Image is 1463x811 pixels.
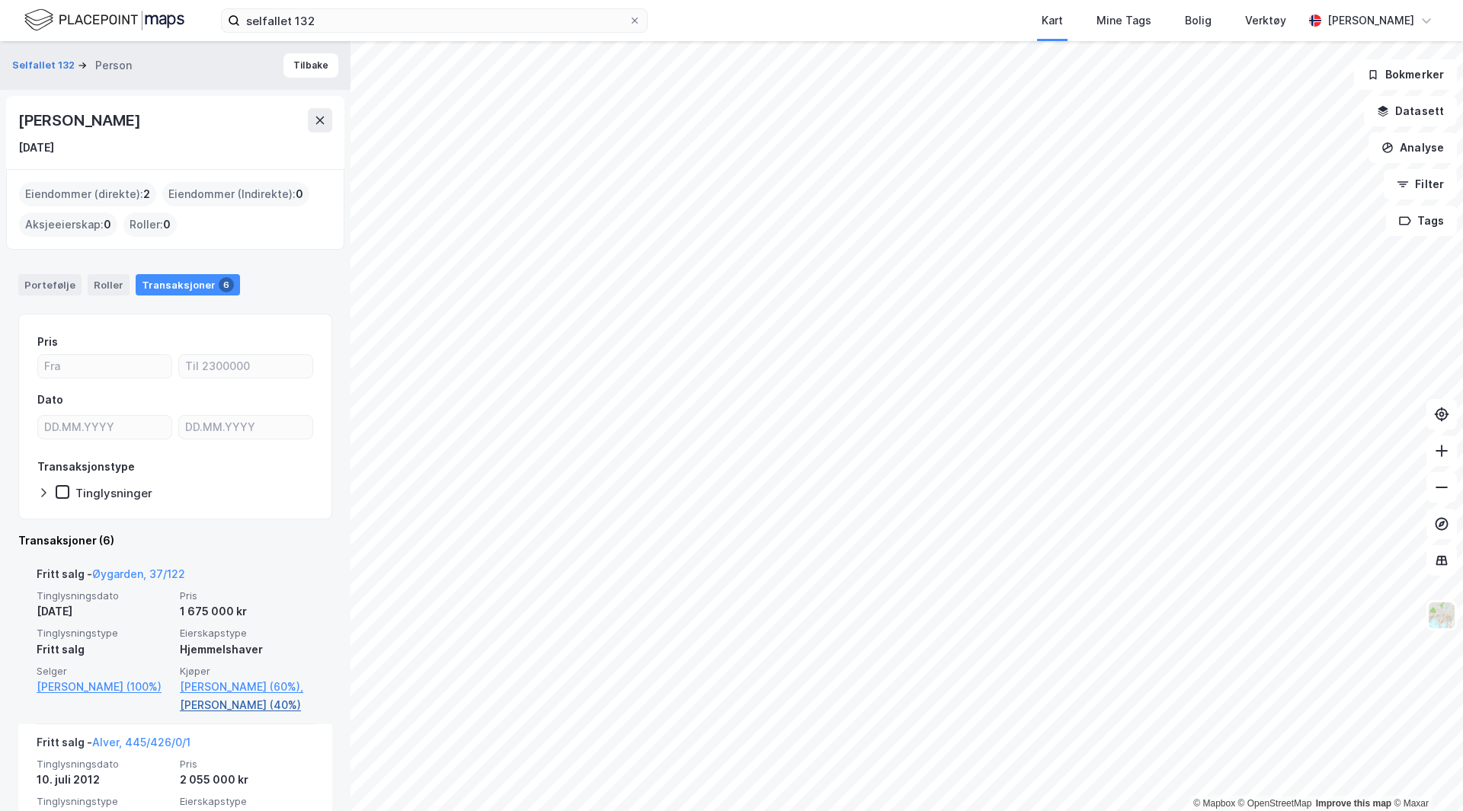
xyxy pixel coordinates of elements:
[283,53,338,78] button: Tilbake
[1096,11,1151,30] div: Mine Tags
[180,771,314,789] div: 2 055 000 kr
[104,216,111,234] span: 0
[180,589,314,602] span: Pris
[92,567,185,580] a: Øygarden, 37/122
[1387,738,1463,811] iframe: Chat Widget
[240,9,629,32] input: Søk på adresse, matrikkel, gårdeiere, leietakere eller personer
[1386,206,1457,236] button: Tags
[180,758,314,771] span: Pris
[88,274,130,295] div: Roller
[37,665,171,678] span: Selger
[180,795,314,808] span: Eierskapstype
[1387,738,1463,811] div: Kontrollprogram for chat
[180,696,314,714] a: [PERSON_NAME] (40%)
[180,602,314,621] div: 1 675 000 kr
[37,678,171,696] a: [PERSON_NAME] (100%)
[37,640,171,659] div: Fritt salg
[37,733,190,758] div: Fritt salg -
[37,602,171,621] div: [DATE]
[1245,11,1286,30] div: Verktøy
[37,565,185,589] div: Fritt salg -
[37,771,171,789] div: 10. juli 2012
[1316,798,1391,809] a: Improve this map
[1384,169,1457,200] button: Filter
[296,185,303,203] span: 0
[19,182,156,206] div: Eiendommer (direkte) :
[37,758,171,771] span: Tinglysningsdato
[18,108,143,133] div: [PERSON_NAME]
[38,355,171,378] input: Fra
[1185,11,1212,30] div: Bolig
[12,58,78,73] button: Selfallet 132
[75,486,152,500] div: Tinglysninger
[163,216,171,234] span: 0
[37,391,63,409] div: Dato
[37,589,171,602] span: Tinglysningsdato
[37,795,171,808] span: Tinglysningstype
[18,139,54,157] div: [DATE]
[37,627,171,640] span: Tinglysningstype
[18,532,332,550] div: Transaksjoner (6)
[1427,601,1456,630] img: Z
[136,274,240,295] div: Transaksjoner
[1238,798,1312,809] a: OpenStreetMap
[162,182,309,206] div: Eiendommer (Indirekte) :
[180,678,314,696] a: [PERSON_NAME] (60%),
[179,416,312,439] input: DD.MM.YYYY
[143,185,150,203] span: 2
[1364,96,1457,126] button: Datasett
[219,277,234,292] div: 6
[1193,798,1235,809] a: Mapbox
[19,212,117,237] div: Aksjeeierskap :
[24,7,184,34] img: logo.f888ab2527a4732fd821a326f86c7f29.svg
[180,627,314,640] span: Eierskapstype
[95,56,132,75] div: Person
[123,212,177,237] div: Roller :
[37,458,135,476] div: Transaksjonstype
[180,665,314,678] span: Kjøper
[1042,11,1063,30] div: Kart
[92,736,190,749] a: Alver, 445/426/0/1
[18,274,82,295] div: Portefølje
[38,416,171,439] input: DD.MM.YYYY
[1369,133,1457,163] button: Analyse
[1327,11,1414,30] div: [PERSON_NAME]
[179,355,312,378] input: Til 2300000
[180,640,314,659] div: Hjemmelshaver
[1354,59,1457,90] button: Bokmerker
[37,333,58,351] div: Pris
